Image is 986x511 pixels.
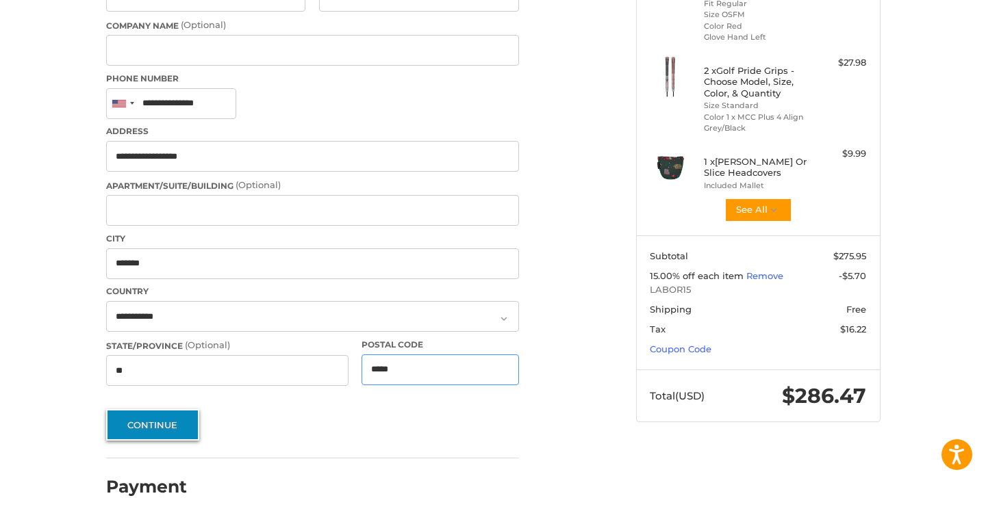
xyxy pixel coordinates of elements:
span: $16.22 [840,324,866,335]
label: Company Name [106,18,519,32]
span: Free [846,304,866,315]
label: State/Province [106,339,349,352]
small: (Optional) [181,19,226,30]
h4: 2 x Golf Pride Grips - Choose Model, Size, Color, & Quantity [704,65,809,99]
span: 15.00% off each item [650,270,746,281]
label: Phone Number [106,73,519,85]
label: Country [106,285,519,298]
div: United States: +1 [107,89,138,118]
span: -$5.70 [839,270,866,281]
a: Coupon Code [650,343,711,354]
li: Size OSFM [704,9,809,21]
span: Subtotal [650,250,688,261]
span: $275.95 [833,250,866,261]
span: $286.47 [782,383,866,408]
h2: Payment [106,476,187,497]
button: See All [724,198,792,222]
div: $27.98 [812,56,866,70]
div: $9.99 [812,147,866,161]
h4: 1 x [PERSON_NAME] Or Slice Headcovers [704,156,809,179]
iframe: Google Customer Reviews [873,474,986,511]
label: Address [106,125,519,137]
small: (Optional) [185,339,230,350]
span: Tax [650,324,666,335]
a: Remove [746,270,783,281]
li: Glove Hand Left [704,31,809,43]
li: Included Mallet [704,180,809,192]
span: LABOR15 [650,283,866,297]
label: Apartment/Suite/Building [106,179,519,192]
label: City [106,233,519,245]
span: Total (USD) [650,389,705,402]
small: (Optional) [236,179,281,190]
li: Size Standard [704,100,809,112]
span: Shipping [650,304,692,315]
li: Color Red [704,21,809,32]
li: Color 1 x MCC Plus 4 Align Grey/Black [704,112,809,134]
label: Postal Code [362,339,519,351]
button: Continue [106,409,199,441]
